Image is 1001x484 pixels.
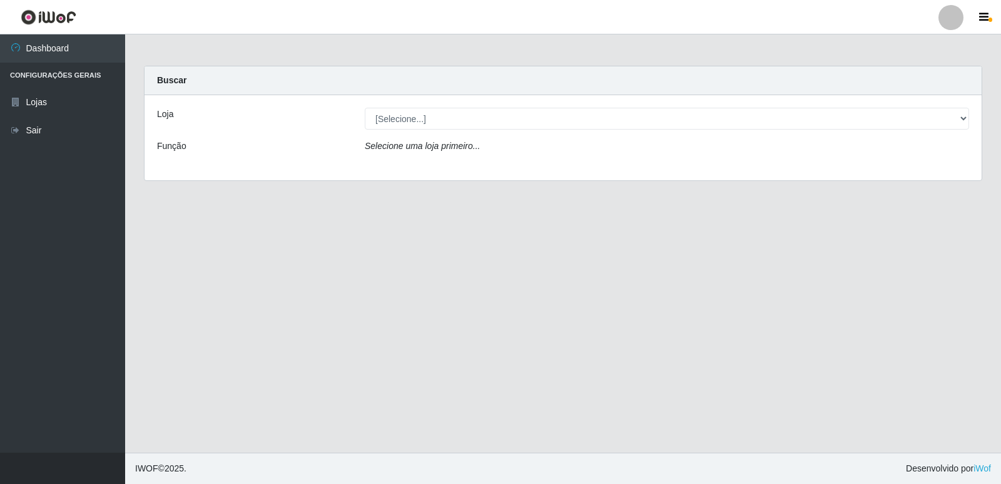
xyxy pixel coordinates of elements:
label: Loja [157,108,173,121]
a: iWof [973,463,991,473]
span: Desenvolvido por [906,462,991,475]
span: IWOF [135,463,158,473]
label: Função [157,140,186,153]
img: CoreUI Logo [21,9,76,25]
i: Selecione uma loja primeiro... [365,141,480,151]
strong: Buscar [157,75,186,85]
span: © 2025 . [135,462,186,475]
